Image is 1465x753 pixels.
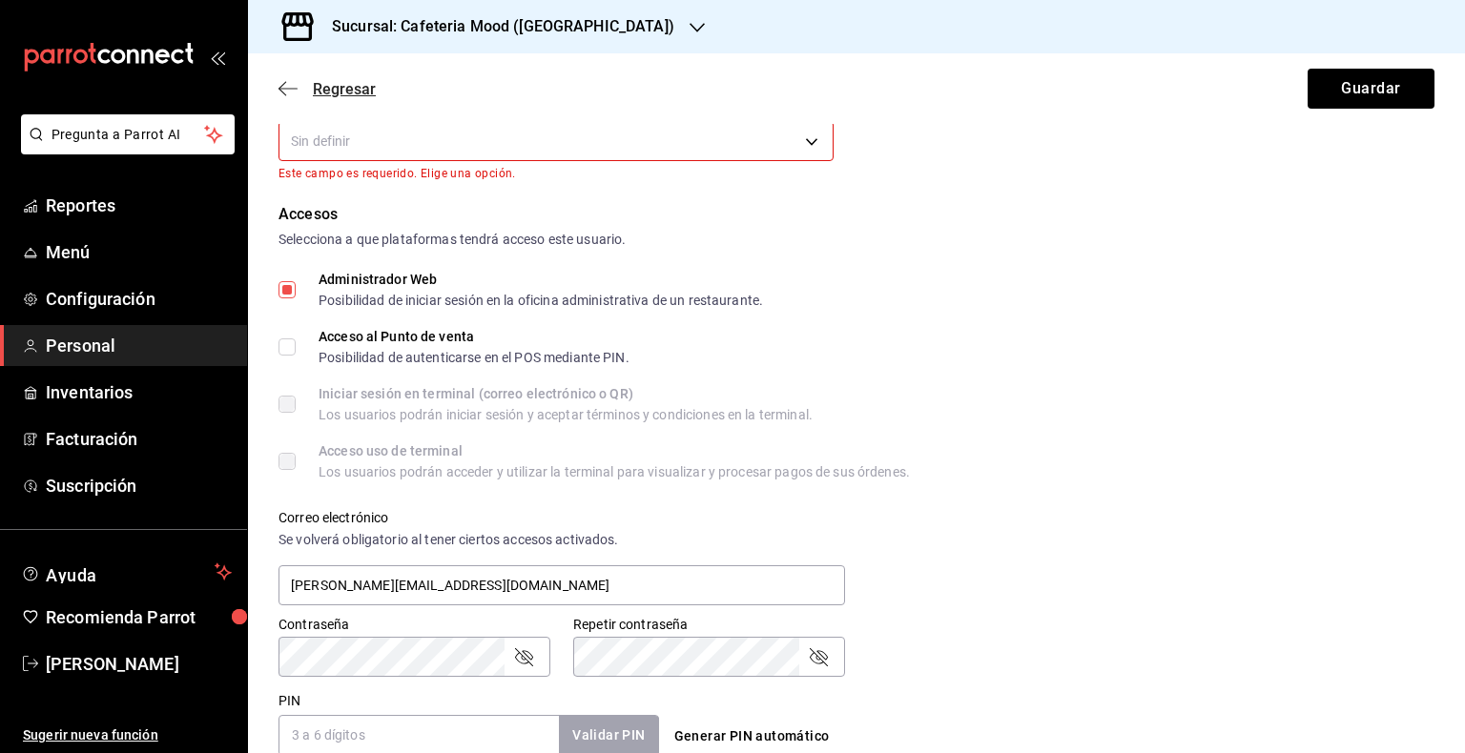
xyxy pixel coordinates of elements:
[319,408,813,421] div: Los usuarios podrán iniciar sesión y aceptar términos y condiciones en la terminal.
[313,80,376,98] span: Regresar
[319,294,763,307] div: Posibilidad de iniciar sesión en la oficina administrativa de un restaurante.
[23,725,232,745] span: Sugerir nueva función
[46,426,232,452] span: Facturación
[13,138,235,158] a: Pregunta a Parrot AI
[21,114,235,154] button: Pregunta a Parrot AI
[46,604,232,630] span: Recomienda Parrot
[279,230,1434,250] div: Selecciona a que plataformas tendrá acceso este usuario.
[46,473,232,499] span: Suscripción
[210,50,225,65] button: open_drawer_menu
[319,444,910,458] div: Acceso uso de terminal
[46,560,207,583] span: Ayuda
[46,333,232,358] span: Personal
[279,80,376,98] button: Regresar
[52,125,205,145] span: Pregunta a Parrot AI
[279,530,845,550] div: Se volverá obligatorio al tener ciertos accesos activados.
[46,239,232,265] span: Menú
[317,15,674,38] h3: Sucursal: Cafeteria Mood ([GEOGRAPHIC_DATA])
[319,330,629,343] div: Acceso al Punto de venta
[279,167,834,180] p: Este campo es requerido. Elige una opción.
[573,618,845,631] label: Repetir contraseña
[46,193,232,218] span: Reportes
[512,645,535,668] button: passwordField
[46,286,232,312] span: Configuración
[279,121,834,161] div: Sin definir
[319,273,763,286] div: Administrador Web
[319,351,629,364] div: Posibilidad de autenticarse en el POS mediante PIN.
[807,645,830,668] button: passwordField
[279,694,300,707] label: PIN
[279,511,845,524] label: Correo electrónico
[319,465,910,478] div: Los usuarios podrán acceder y utilizar la terminal para visualizar y procesar pagos de sus órdenes.
[279,203,1434,226] div: Accesos
[46,379,232,405] span: Inventarios
[1308,69,1434,109] button: Guardar
[319,387,813,400] div: Iniciar sesión en terminal (correo electrónico o QR)
[279,618,550,631] label: Contraseña
[46,651,232,677] span: [PERSON_NAME]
